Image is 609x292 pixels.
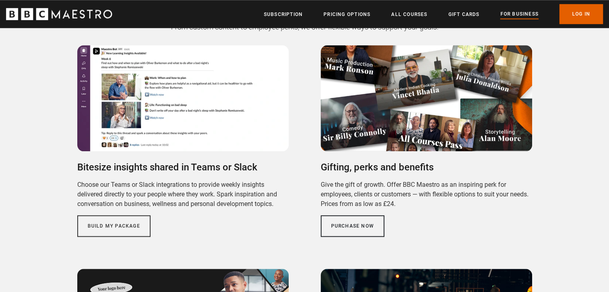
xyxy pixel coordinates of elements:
a: Build my package [77,215,151,237]
h3: Bitesize insights shared in Teams or Slack [77,161,289,174]
svg: BBC Maestro [6,8,112,20]
a: Gift Cards [448,10,479,18]
nav: Primary [264,4,603,24]
a: All Courses [391,10,427,18]
p: Give the gift of growth. Offer BBC Maestro as an inspiring perk for employees, clients or custome... [321,180,532,209]
a: Log In [559,4,603,24]
a: For business [500,10,538,19]
a: Purchase now [321,215,384,237]
a: Subscription [264,10,303,18]
a: Pricing Options [324,10,370,18]
p: Choose our Teams or Slack integrations to provide weekly insights delivered directly to your peop... [77,180,289,209]
h3: Gifting, perks and benefits [321,161,532,174]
